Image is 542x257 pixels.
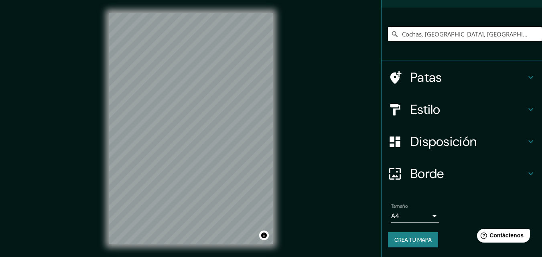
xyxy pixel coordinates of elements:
button: Activar o desactivar atribución [259,231,269,240]
font: Patas [410,69,442,86]
div: Estilo [382,93,542,125]
div: A4 [391,210,439,223]
font: A4 [391,212,399,220]
div: Borde [382,158,542,190]
canvas: Mapa [109,13,273,244]
div: Patas [382,61,542,93]
font: Tamaño [391,203,408,209]
font: Estilo [410,101,441,118]
font: Borde [410,165,444,182]
font: Disposición [410,133,477,150]
button: Crea tu mapa [388,232,438,247]
input: Elige tu ciudad o zona [388,27,542,41]
div: Disposición [382,125,542,158]
font: Crea tu mapa [394,236,432,243]
iframe: Lanzador de widgets de ayuda [471,226,533,248]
